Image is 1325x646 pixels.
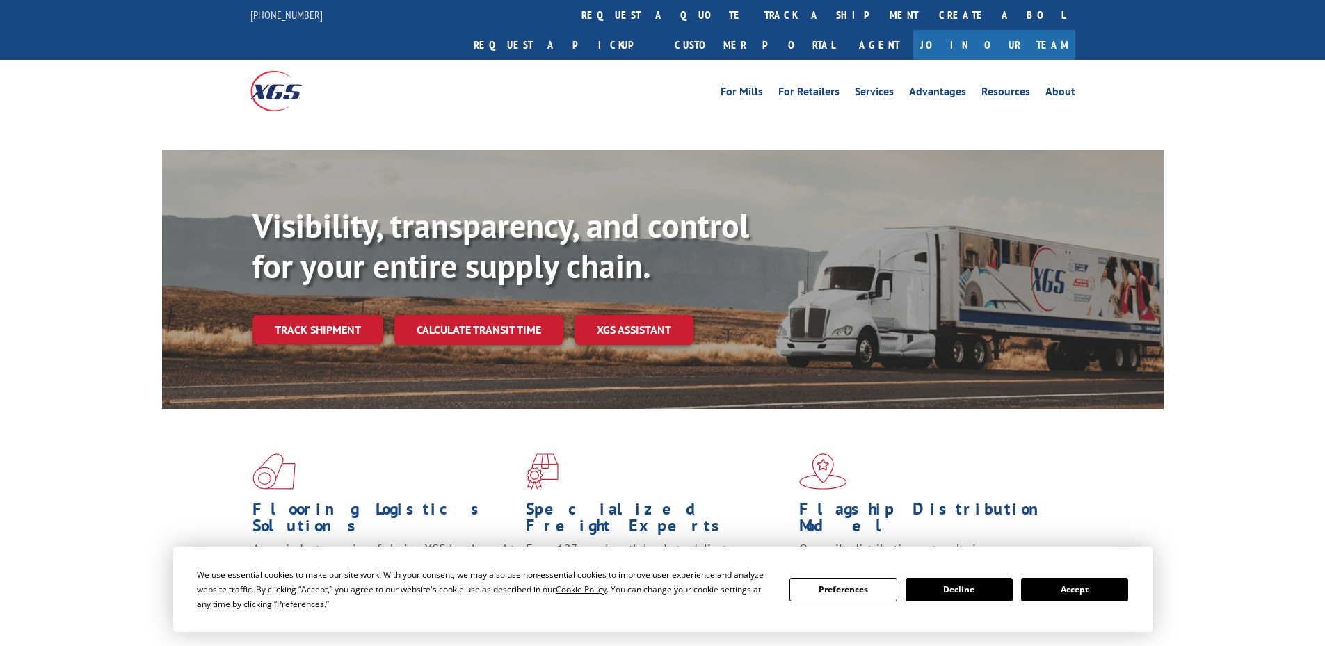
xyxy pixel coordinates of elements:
[1021,578,1128,601] button: Accept
[197,567,773,611] div: We use essential cookies to make our site work. With your consent, we may also use non-essential ...
[909,86,966,102] a: Advantages
[799,453,847,490] img: xgs-icon-flagship-distribution-model-red
[463,30,664,60] a: Request a pickup
[799,541,1055,574] span: Our agile distribution network gives you nationwide inventory management on demand.
[556,583,607,595] span: Cookie Policy
[252,501,515,541] h1: Flooring Logistics Solutions
[721,86,763,102] a: For Mills
[252,453,296,490] img: xgs-icon-total-supply-chain-intelligence-red
[664,30,845,60] a: Customer Portal
[173,547,1153,632] div: Cookie Consent Prompt
[855,86,894,102] a: Services
[252,541,515,590] span: As an industry carrier of choice, XGS has brought innovation and dedication to flooring logistics...
[250,8,323,22] a: [PHONE_NUMBER]
[1045,86,1075,102] a: About
[906,578,1013,601] button: Decline
[575,315,693,345] a: XGS ASSISTANT
[913,30,1075,60] a: Join Our Team
[981,86,1030,102] a: Resources
[526,501,789,541] h1: Specialized Freight Experts
[252,315,383,344] a: Track shipment
[394,315,563,345] a: Calculate transit time
[789,578,897,601] button: Preferences
[252,204,749,287] b: Visibility, transparency, and control for your entire supply chain.
[526,541,789,603] p: From 123 overlength loads to delicate cargo, our experienced staff knows the best way to move you...
[799,501,1062,541] h1: Flagship Distribution Model
[277,598,324,610] span: Preferences
[526,453,559,490] img: xgs-icon-focused-on-flooring-red
[778,86,840,102] a: For Retailers
[845,30,913,60] a: Agent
